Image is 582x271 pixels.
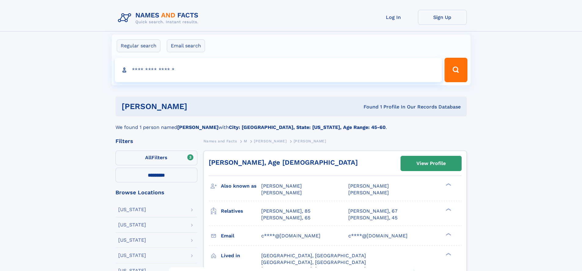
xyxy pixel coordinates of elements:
[348,190,389,196] span: [PERSON_NAME]
[261,190,302,196] span: [PERSON_NAME]
[115,116,467,131] div: We found 1 person named with .
[261,214,310,221] a: [PERSON_NAME], 65
[444,207,452,211] div: ❯
[221,231,261,241] h3: Email
[261,259,366,265] span: [GEOGRAPHIC_DATA], [GEOGRAPHIC_DATA]
[369,10,418,25] a: Log In
[122,103,276,110] h1: [PERSON_NAME]
[416,156,446,170] div: View Profile
[254,139,287,143] span: [PERSON_NAME]
[445,58,467,82] button: Search Button
[177,124,218,130] b: [PERSON_NAME]
[115,58,442,82] input: search input
[261,208,310,214] a: [PERSON_NAME], 85
[401,156,461,171] a: View Profile
[348,183,389,189] span: [PERSON_NAME]
[229,124,386,130] b: City: [GEOGRAPHIC_DATA], State: [US_STATE], Age Range: 45-60
[115,190,197,195] div: Browse Locations
[261,183,302,189] span: [PERSON_NAME]
[348,208,397,214] a: [PERSON_NAME], 67
[275,104,461,110] div: Found 1 Profile In Our Records Database
[117,39,160,52] label: Regular search
[261,253,366,258] span: [GEOGRAPHIC_DATA], [GEOGRAPHIC_DATA]
[203,137,237,145] a: Names and Facts
[145,155,152,160] span: All
[418,10,467,25] a: Sign Up
[221,181,261,191] h3: Also known as
[115,151,197,165] label: Filters
[209,159,358,166] a: [PERSON_NAME], Age [DEMOGRAPHIC_DATA]
[221,206,261,216] h3: Relatives
[444,183,452,187] div: ❯
[221,251,261,261] h3: Lived in
[115,138,197,144] div: Filters
[118,222,146,227] div: [US_STATE]
[118,207,146,212] div: [US_STATE]
[444,232,452,236] div: ❯
[294,139,326,143] span: [PERSON_NAME]
[254,137,287,145] a: [PERSON_NAME]
[118,253,146,258] div: [US_STATE]
[348,214,397,221] a: [PERSON_NAME], 45
[244,137,247,145] a: M
[118,238,146,243] div: [US_STATE]
[167,39,205,52] label: Email search
[444,252,452,256] div: ❯
[115,10,203,26] img: Logo Names and Facts
[244,139,247,143] span: M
